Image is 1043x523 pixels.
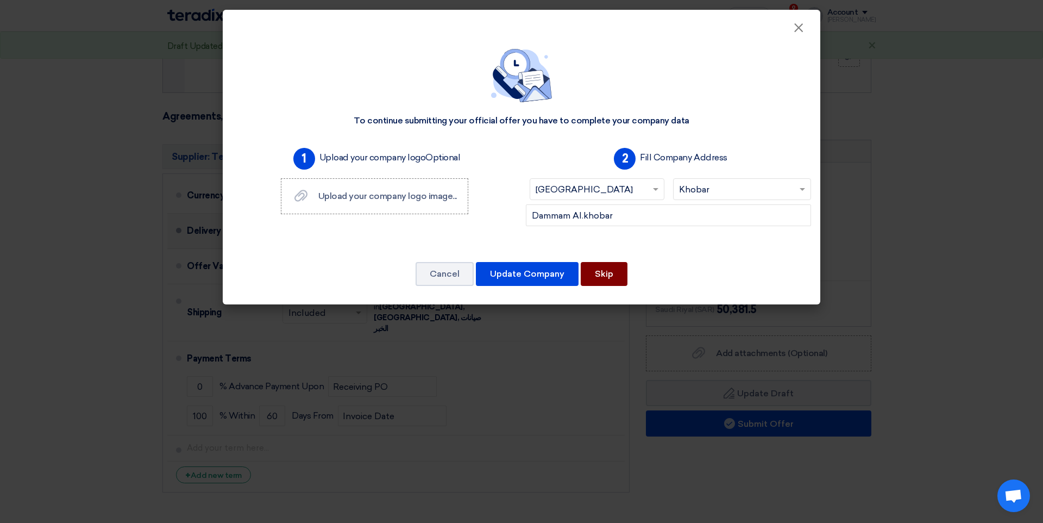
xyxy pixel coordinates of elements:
[640,151,727,164] label: Fill Company Address
[319,151,461,164] label: Upload your company logo
[784,17,813,39] button: Close
[318,191,457,201] span: Upload your company logo image...
[354,115,689,127] div: To continue submitting your official offer you have to complete your company data
[416,262,474,286] button: Cancel
[997,480,1030,512] a: Open chat
[526,204,811,226] input: Add company main address
[476,262,579,286] button: Update Company
[581,262,627,286] button: Skip
[793,20,804,41] span: ×
[614,148,636,170] span: 2
[425,152,460,163] span: Optional
[491,49,552,102] img: empty_state_contact.svg
[293,148,315,170] span: 1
